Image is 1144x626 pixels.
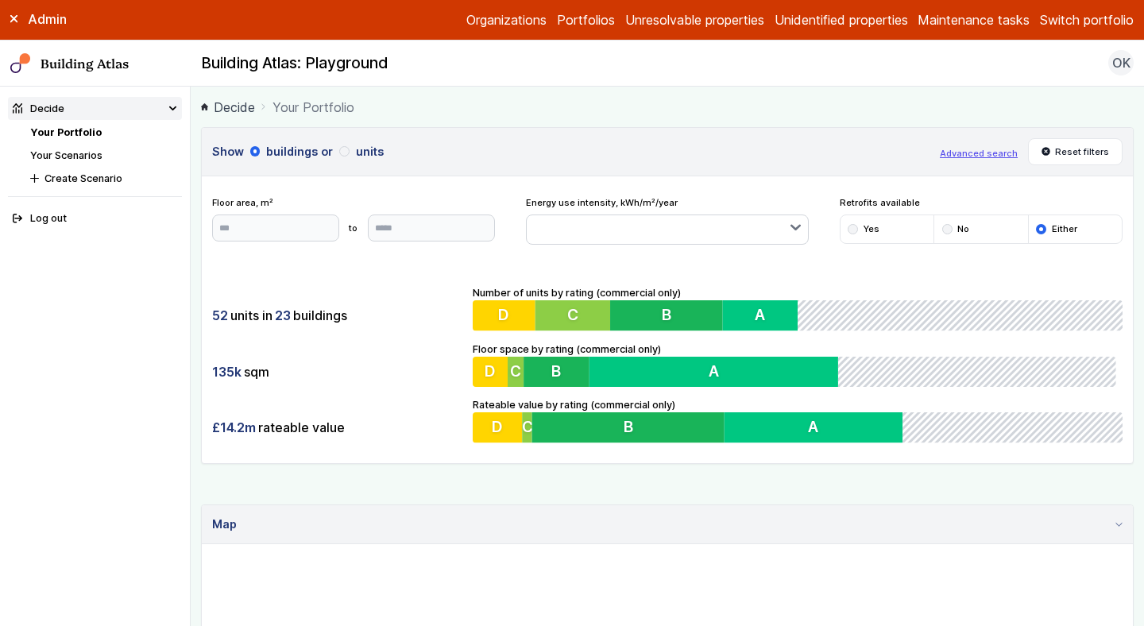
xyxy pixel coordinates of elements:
[532,412,725,442] button: B
[1112,53,1130,72] span: OK
[212,412,463,442] div: rateable value
[13,101,64,116] div: Decide
[8,97,183,120] summary: Decide
[809,418,819,437] span: A
[1028,138,1123,165] button: Reset filters
[526,196,810,245] div: Energy use intensity, kWh/m²/year
[523,418,534,437] span: C
[523,412,532,442] button: C
[610,300,723,330] button: B
[725,412,902,442] button: A
[473,342,1123,388] div: Floor space by rating (commercial only)
[535,300,610,330] button: C
[918,10,1030,29] a: Maintenance tasks
[1108,50,1134,75] button: OK
[557,10,615,29] a: Portfolios
[840,196,1123,209] span: Retrofits available
[201,98,255,117] a: Decide
[212,214,496,242] form: to
[10,53,31,74] img: main-0bbd2752.svg
[524,357,590,387] button: B
[723,300,798,330] button: A
[485,361,497,381] span: D
[212,196,496,241] div: Floor area, m²
[30,149,102,161] a: Your Scenarios
[30,126,102,138] a: Your Portfolio
[201,53,388,74] h2: Building Atlas: Playground
[275,307,291,324] span: 23
[1040,10,1134,29] button: Switch portfolio
[508,357,524,387] button: C
[466,10,547,29] a: Organizations
[511,361,522,381] span: C
[624,418,633,437] span: B
[473,397,1123,443] div: Rateable value by rating (commercial only)
[202,505,1133,544] summary: Map
[493,418,504,437] span: D
[775,10,908,29] a: Unidentified properties
[212,143,930,160] h3: Show
[473,412,522,442] button: D
[940,147,1018,160] button: Advanced search
[553,361,562,381] span: B
[272,98,354,117] span: Your Portfolio
[212,300,463,330] div: units in buildings
[567,306,578,325] span: C
[625,10,764,29] a: Unresolvable properties
[591,357,842,387] button: A
[711,361,721,381] span: A
[8,207,183,230] button: Log out
[499,306,510,325] span: D
[212,357,463,387] div: sqm
[473,300,535,330] button: D
[212,419,256,436] span: £14.2m
[662,306,671,325] span: B
[212,363,242,381] span: 135k
[756,306,766,325] span: A
[25,167,182,190] button: Create Scenario
[473,285,1123,331] div: Number of units by rating (commercial only)
[212,307,228,324] span: 52
[473,357,508,387] button: D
